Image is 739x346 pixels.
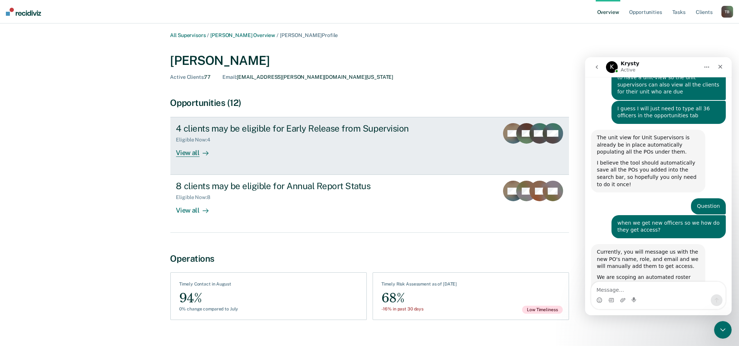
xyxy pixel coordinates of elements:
div: 68% [382,290,457,306]
div: Operations [170,253,569,264]
iframe: Intercom live chat [585,57,732,315]
span: Active Clients : [170,74,204,80]
div: Timely Risk Assessment as of [DATE] [382,281,457,290]
iframe: Intercom live chat [714,321,732,339]
span: / [275,32,280,38]
div: 8 clients may be eligible for Annual Report Status [176,181,433,191]
div: -16% in past 30 days [382,306,457,312]
a: 4 clients may be eligible for Early Release from SupervisionEligible Now:4View all [170,117,569,175]
div: Eligible Now : 8 [176,194,216,200]
div: View all [176,200,217,215]
span: [PERSON_NAME] Profile [280,32,338,38]
div: [PERSON_NAME] [170,53,569,68]
div: 77 [170,74,211,80]
span: Email : [222,74,237,80]
img: Recidiviz [6,8,41,16]
div: T B [721,6,733,18]
div: View all [176,143,217,157]
div: 4 clients may be eligible for Early Release from Supervision [176,123,433,134]
div: [EMAIL_ADDRESS][PERSON_NAME][DOMAIN_NAME][US_STATE] [222,74,393,80]
a: 8 clients may be eligible for Annual Report StatusEligible Now:8View all [170,175,569,232]
div: Opportunities (12) [170,97,569,108]
a: All Supervisors [170,32,206,38]
a: [PERSON_NAME] Overview [210,32,275,38]
div: 94% [180,290,239,306]
div: Eligible Now : 4 [176,137,216,143]
span: Low Timeliness [522,306,562,314]
div: Timely Contact in August [180,281,239,290]
button: TB [721,6,733,18]
span: / [206,32,210,38]
div: 0% change compared to July [180,306,239,312]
